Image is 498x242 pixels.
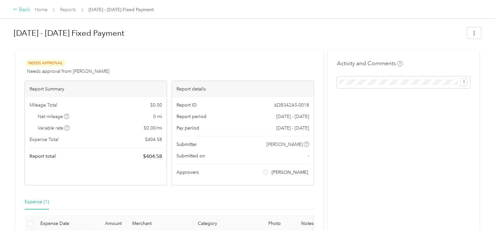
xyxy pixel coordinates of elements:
a: Reports [60,7,76,12]
span: [DATE] - [DATE] [276,125,309,131]
span: Approvers [176,169,199,176]
span: [DATE] - [DATE] Fixed Payment [89,6,154,13]
span: Needs approval from [PERSON_NAME] [27,68,109,75]
span: $ 0.00 / mi [144,125,162,131]
th: Amount [84,215,127,233]
iframe: Everlance-gr Chat Button Frame [461,205,498,242]
div: Back [13,6,30,14]
span: [PERSON_NAME] [266,141,303,148]
span: Net mileage [38,113,70,120]
h1: Aug 1 - 31, 2025 Fixed Payment [14,25,463,41]
span: Submitter [176,141,197,148]
span: Pay period [176,125,199,131]
span: [PERSON_NAME] [272,169,308,176]
span: Report period [176,113,206,120]
span: Mileage Total [30,102,57,109]
div: Report details [172,81,314,97]
span: $ 404.58 [143,152,162,160]
th: Photo [258,215,291,233]
th: Expense Date [35,215,84,233]
span: 0 mi [153,113,162,120]
span: 6DB342A5-0018 [274,102,309,109]
h4: Activity and Comments [337,59,403,68]
span: Expense Total [30,136,58,143]
th: Category [193,215,258,233]
span: [DATE] - [DATE] [276,113,309,120]
div: Report Summary [25,81,167,97]
span: Variable rate [38,125,70,131]
span: $ 404.58 [145,136,162,143]
span: - [308,152,309,159]
span: Report ID [176,102,197,109]
th: Merchant [127,215,193,233]
div: Expense (1) [25,198,49,206]
th: Notes [291,215,324,233]
span: $ 0.00 [150,102,162,109]
span: Submitted on [176,152,205,159]
a: Home [35,7,48,12]
span: Report total [30,153,56,160]
span: Needs Approval [25,59,66,67]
